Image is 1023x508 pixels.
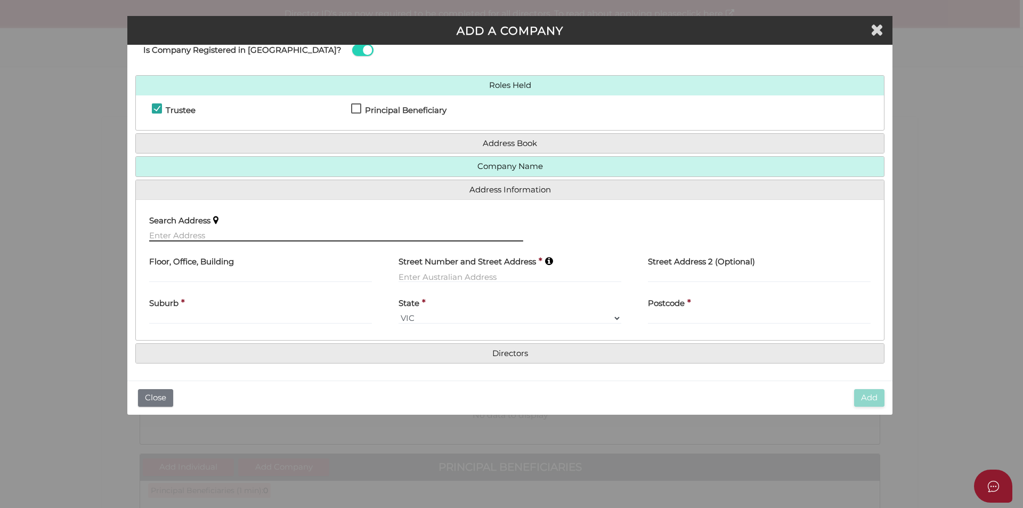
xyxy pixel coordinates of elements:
a: Directors [144,349,876,358]
h4: Street Address 2 (Optional) [648,257,755,267]
button: Open asap [974,470,1012,503]
h4: Postcode [648,299,685,308]
a: Address Information [144,186,876,195]
h4: Search Address [149,216,210,225]
input: Enter Australian Address [399,271,621,283]
button: Add [854,389,884,407]
h4: Suburb [149,299,178,308]
input: Enter Address [149,230,523,241]
button: Close [138,389,173,407]
i: Keep typing in your address(including suburb) until it appears [213,215,218,224]
i: Keep typing in your address(including suburb) until it appears [545,256,553,265]
h4: Floor, Office, Building [149,257,234,267]
h4: Street Number and Street Address [399,257,536,267]
h4: State [399,299,419,308]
